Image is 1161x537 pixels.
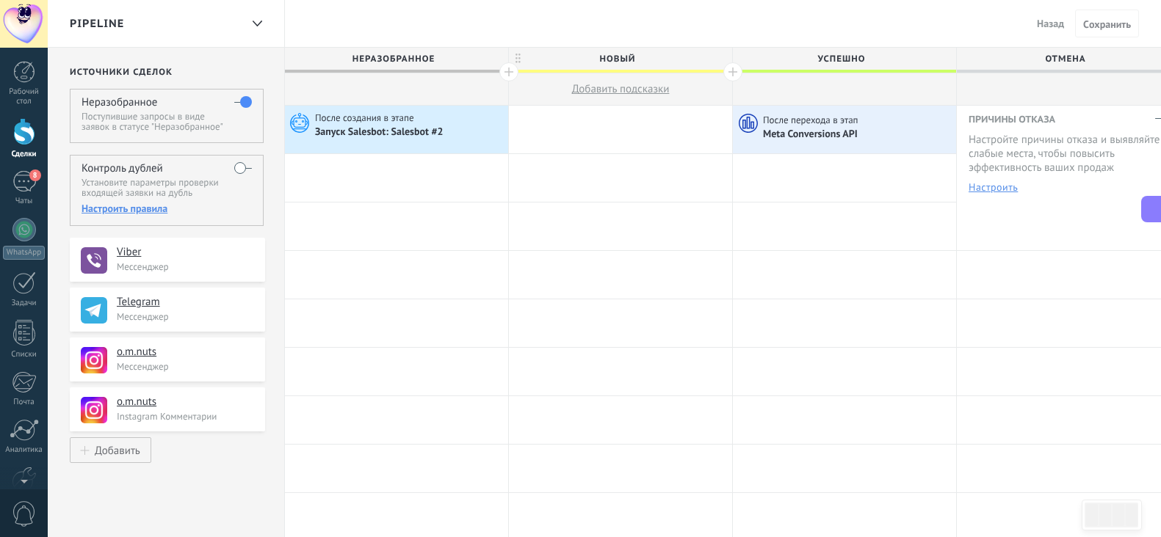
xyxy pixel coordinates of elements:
div: Списки [3,350,46,359]
h4: Контроль дублей [82,161,163,175]
div: Успешно [733,48,956,70]
div: Добавить [95,444,140,456]
span: Meta Conversions API [763,128,860,140]
h4: Неразобранное [82,95,157,109]
span: После создания в этапе [315,112,416,125]
span: Неразобранное [285,48,501,70]
div: WhatsApp [3,246,45,260]
span: Добавить подсказки [572,82,670,96]
span: после перехода в этап [763,114,861,126]
div: Неразобранное [285,48,508,70]
div: Рабочий стол [3,87,46,106]
div: Задачи [3,299,46,308]
button: Добавить [70,437,151,463]
div: Pipeline [245,10,270,38]
h4: Viber [117,245,254,260]
h2: Источники сделок [70,67,265,78]
div: Запуск Salesbot: Salesbot #2 [315,126,445,139]
p: Мессенджер [117,310,256,323]
button: Cохранить [1075,10,1139,37]
div: Аналитика [3,445,46,455]
span: Cохранить [1083,19,1131,29]
div: Чаты [3,197,46,206]
div: Настроить правила [82,202,251,215]
p: Мессенджер [117,260,256,273]
div: Почта [3,398,46,407]
button: Настроить [969,182,1018,192]
span: Новый [509,48,725,70]
div: Новый [509,48,732,70]
span: Успешно [733,48,949,70]
div: Сделки [3,150,46,159]
span: Назад [1037,17,1064,30]
h4: Telegram [117,295,254,310]
p: Поступившие запросы в виде заявок в статусе "Неразобранное" [82,112,251,132]
span: 8 [29,169,41,181]
h4: o.m.nuts [117,345,254,359]
button: Назад [1031,12,1070,34]
button: Добавить подсказки [509,73,732,105]
p: Мессенджер [117,360,256,373]
p: Instagram Комментарии [117,410,256,423]
span: Pipeline [70,17,124,31]
h4: o.m.nuts [117,395,254,409]
p: Установите параметры проверки входящей заявки на дубль [82,178,251,198]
